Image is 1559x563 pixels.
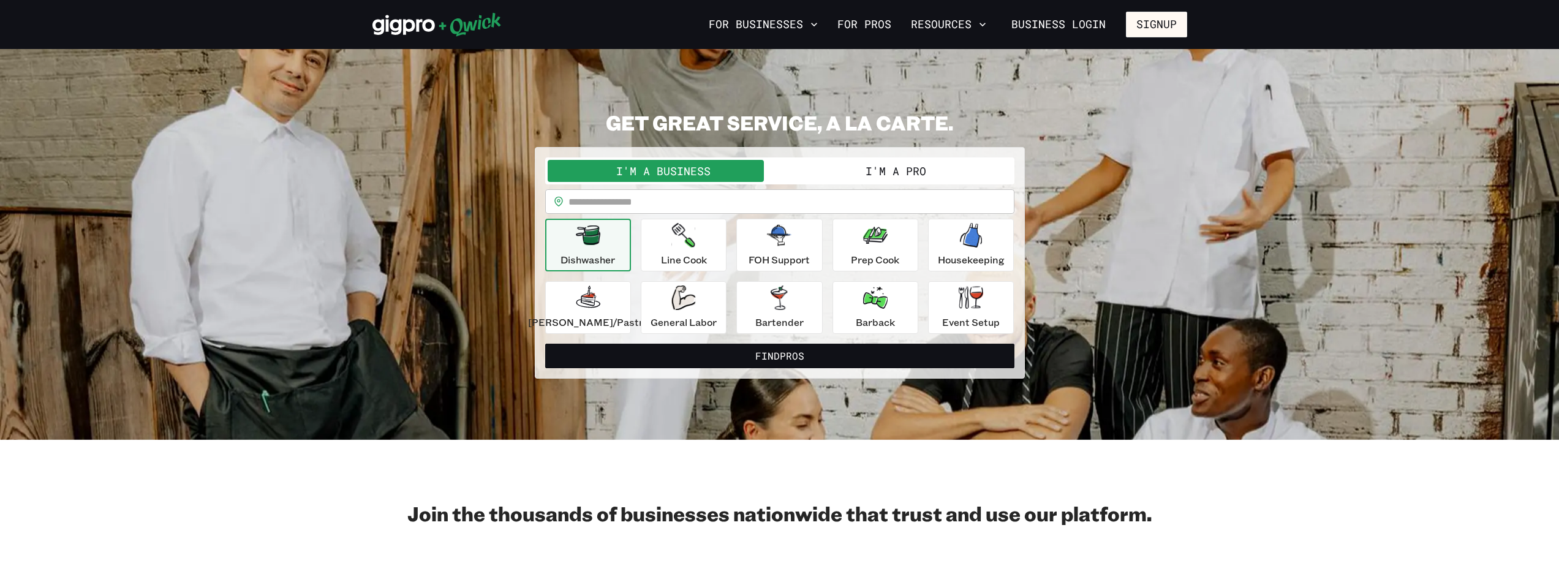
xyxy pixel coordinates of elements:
[704,14,823,35] button: For Businesses
[545,344,1014,368] button: FindPros
[1001,12,1116,37] a: Business Login
[906,14,991,35] button: Resources
[561,252,615,267] p: Dishwasher
[535,110,1025,135] h2: GET GREAT SERVICE, A LA CARTE.
[372,501,1187,526] h2: Join the thousands of businesses nationwide that trust and use our platform.
[1126,12,1187,37] button: Signup
[641,219,727,271] button: Line Cook
[736,281,822,334] button: Bartender
[856,315,895,330] p: Barback
[545,281,631,334] button: [PERSON_NAME]/Pastry
[545,219,631,271] button: Dishwasher
[736,219,822,271] button: FOH Support
[528,315,648,330] p: [PERSON_NAME]/Pastry
[851,252,899,267] p: Prep Cook
[641,281,727,334] button: General Labor
[942,315,1000,330] p: Event Setup
[832,219,918,271] button: Prep Cook
[548,160,780,182] button: I'm a Business
[661,252,707,267] p: Line Cook
[938,252,1005,267] p: Housekeeping
[832,281,918,334] button: Barback
[832,14,896,35] a: For Pros
[749,252,810,267] p: FOH Support
[928,281,1014,334] button: Event Setup
[928,219,1014,271] button: Housekeeping
[780,160,1012,182] button: I'm a Pro
[651,315,717,330] p: General Labor
[755,315,804,330] p: Bartender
